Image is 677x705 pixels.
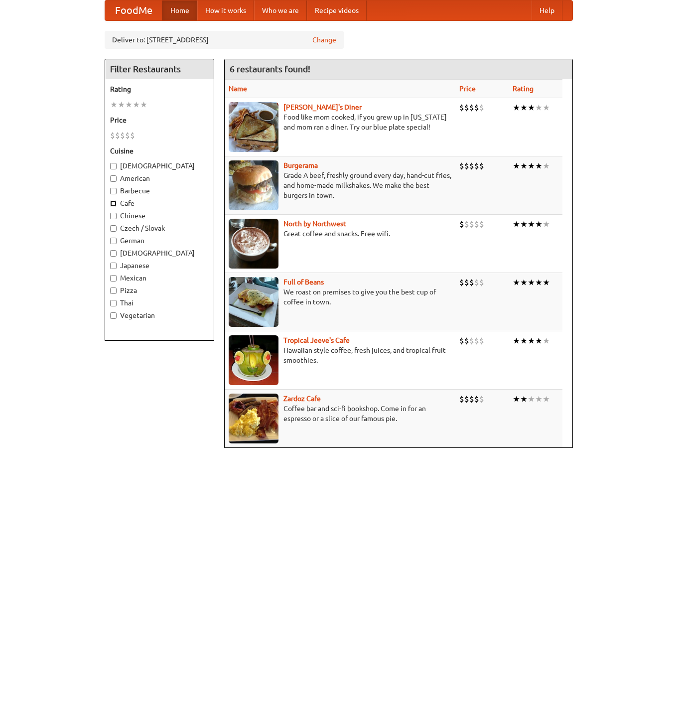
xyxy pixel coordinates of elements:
[110,198,209,208] label: Cafe
[283,220,346,228] a: North by Northwest
[520,219,528,230] li: ★
[110,175,117,182] input: American
[110,236,209,246] label: German
[535,102,542,113] li: ★
[110,115,209,125] h5: Price
[464,160,469,171] li: $
[110,250,117,257] input: [DEMOGRAPHIC_DATA]
[230,64,310,74] ng-pluralize: 6 restaurants found!
[229,394,278,443] img: zardoz.jpg
[459,102,464,113] li: $
[283,161,318,169] a: Burgerama
[110,248,209,258] label: [DEMOGRAPHIC_DATA]
[229,229,451,239] p: Great coffee and snacks. Free wifi.
[110,99,118,110] li: ★
[229,277,278,327] img: beans.jpg
[229,345,451,365] p: Hawaiian style coffee, fresh juices, and tropical fruit smoothies.
[513,335,520,346] li: ★
[474,219,479,230] li: $
[105,31,344,49] div: Deliver to: [STREET_ADDRESS]
[459,335,464,346] li: $
[520,335,528,346] li: ★
[535,394,542,405] li: ★
[479,219,484,230] li: $
[474,160,479,171] li: $
[110,273,209,283] label: Mexican
[542,394,550,405] li: ★
[254,0,307,20] a: Who we are
[105,0,162,20] a: FoodMe
[197,0,254,20] a: How it works
[110,211,209,221] label: Chinese
[110,310,209,320] label: Vegetarian
[140,99,147,110] li: ★
[528,277,535,288] li: ★
[110,188,117,194] input: Barbecue
[110,275,117,282] input: Mexican
[535,335,542,346] li: ★
[520,102,528,113] li: ★
[528,160,535,171] li: ★
[528,219,535,230] li: ★
[110,223,209,233] label: Czech / Slovak
[479,394,484,405] li: $
[464,394,469,405] li: $
[120,130,125,141] li: $
[469,277,474,288] li: $
[532,0,562,20] a: Help
[535,219,542,230] li: ★
[469,219,474,230] li: $
[229,160,278,210] img: burgerama.jpg
[469,102,474,113] li: $
[115,130,120,141] li: $
[312,35,336,45] a: Change
[479,160,484,171] li: $
[513,102,520,113] li: ★
[474,277,479,288] li: $
[162,0,197,20] a: Home
[105,59,214,79] h4: Filter Restaurants
[542,160,550,171] li: ★
[513,394,520,405] li: ★
[110,300,117,306] input: Thai
[110,146,209,156] h5: Cuisine
[459,394,464,405] li: $
[528,335,535,346] li: ★
[110,163,117,169] input: [DEMOGRAPHIC_DATA]
[513,85,534,93] a: Rating
[229,112,451,132] p: Food like mom cooked, if you grew up in [US_STATE] and mom ran a diner. Try our blue plate special!
[474,335,479,346] li: $
[283,278,324,286] a: Full of Beans
[542,219,550,230] li: ★
[283,336,350,344] a: Tropical Jeeve's Cafe
[283,395,321,403] a: Zardoz Cafe
[110,186,209,196] label: Barbecue
[513,219,520,230] li: ★
[110,200,117,207] input: Cafe
[479,335,484,346] li: $
[110,238,117,244] input: German
[125,99,133,110] li: ★
[469,160,474,171] li: $
[110,161,209,171] label: [DEMOGRAPHIC_DATA]
[110,84,209,94] h5: Rating
[513,160,520,171] li: ★
[474,394,479,405] li: $
[307,0,367,20] a: Recipe videos
[459,85,476,93] a: Price
[229,219,278,269] img: north.jpg
[528,394,535,405] li: ★
[464,219,469,230] li: $
[542,335,550,346] li: ★
[283,103,362,111] a: [PERSON_NAME]'s Diner
[130,130,135,141] li: $
[535,277,542,288] li: ★
[459,160,464,171] li: $
[133,99,140,110] li: ★
[464,102,469,113] li: $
